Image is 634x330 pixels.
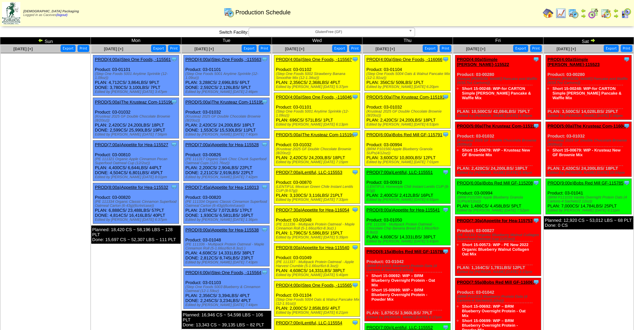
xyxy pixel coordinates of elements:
[581,13,586,19] img: arrowright.gif
[623,56,630,63] img: Tooltip
[352,131,358,138] img: Tooltip
[95,142,168,147] a: PROD(7:00a)Appetite for Hea-115527
[185,227,259,232] a: PROD(8:00a)Appetite for Hea-115538
[276,132,354,137] a: PROD(5:00a)The Krusteaz Com-115194
[261,141,268,148] img: Tooltip
[276,185,360,193] div: (LENTIFUL Mexican Green Chile Instant Lentils CUP (8-57g))
[366,57,442,62] a: PROD(4:00a)Step One Foods, -116066
[276,170,342,175] a: PROD(7:00a)Lentiful, LLC-115553
[366,207,440,212] a: PROD(8:00a)Appetite for Hea-115541
[543,8,553,19] img: home.gif
[621,45,632,52] button: Print
[185,285,269,293] div: (Step One Foods 5003 Blueberry & Cinnamon Oatmeal (12-1.59oz)
[466,47,485,51] a: [DATE] [+]
[276,123,360,127] div: Edited by [PERSON_NAME] [DATE] 6:13pm
[462,242,529,256] a: Short 15-00573: WIP - PE New 2022 Organic Blueberry Walnut Collagen Oat Mix
[224,7,234,18] img: calendarprod.gif
[185,303,269,307] div: Edited by [PERSON_NAME] [DATE] 7:44pm
[276,147,360,155] div: (Krusteaz 2025 GF Double Chocolate Brownie (8/20oz))
[530,45,542,52] button: Print
[543,37,634,45] td: Sat
[274,281,360,317] div: Product: 03-01104 PLAN: 2,000CS / 2,858LBS / 4PLT
[93,141,179,181] div: Product: 03-00810 PLAN: 4,400CS / 6,644LBS / 44PLT DONE: 4,504CS / 6,801LBS / 45PLT
[276,320,342,325] a: PROD(7:00p)Lentiful, LLC-115554
[513,45,528,52] button: Export
[181,37,272,45] td: Tue
[533,179,539,186] img: Tooltip
[184,226,270,266] div: Product: 03-01048 PLAN: 4,608CS / 14,331LBS / 38PLT DONE: 2,812CS / 8,745LBS / 23PLT
[375,47,395,51] a: [DATE] [+]
[276,207,349,212] a: PROD(7:30a)Appetite for Hea-116054
[590,38,595,43] img: arrowright.gif
[365,131,451,166] div: Product: 03-00994 PLAN: 3,600CS / 10,800LBS / 12PLT
[61,45,76,52] button: Export
[184,55,270,96] div: Product: 03-01101 PLAN: 3,288CS / 2,696LBS / 6PLT DONE: 2,592CS / 2,126LBS / 5PLT
[171,56,177,63] img: Tooltip
[457,280,535,285] a: PROD(7:55a)Bobs Red Mill GF-116067
[352,244,358,251] img: Tooltip
[151,45,166,52] button: Export
[546,55,632,120] div: Product: 03-00280 PLAN: 3,500CS / 14,028LBS / 25PLT
[442,248,449,255] img: Tooltip
[93,183,179,224] div: Product: 03-00820 PLAN: 6,888CS / 23,488LBS / 57PLT DONE: 4,814CS / 16,416LBS / 40PLT
[365,247,451,321] div: Product: 03-01042 PLAN: 1,875CS / 3,960LBS / 7PLT
[276,222,360,230] div: (PE 111336 - Multipack Protein Oatmeal - Maple Cinnamon Roll (5-1.66oz/6ct-8.3oz) )
[352,282,358,288] img: Tooltip
[171,141,177,148] img: Tooltip
[457,195,541,203] div: (BRM P101560 Apple Blueberry Granola SUPs(4/12oz))
[23,10,79,13] span: [DEMOGRAPHIC_DATA] Packaging
[457,114,541,118] div: Edited by [PERSON_NAME] [DATE] 6:59pm
[185,185,259,190] a: PROD(7:45a)Appetite for Hea-116013
[546,179,632,214] div: Product: 03-01041 PLAN: 7,000CS / 14,784LBS / 25PLT
[285,47,304,51] a: [DATE] [+]
[95,175,179,179] div: Edited by [PERSON_NAME] [DATE] 8:01pm
[457,77,541,85] div: (Simple [PERSON_NAME] Pancake and Waffle (6/10.7oz Cartons))
[623,179,630,186] img: Tooltip
[0,37,91,45] td: Sun
[457,208,541,212] div: Edited by [PERSON_NAME] [DATE] 7:52pm
[95,72,179,80] div: (Step One Foods 5001 Anytime Sprinkle (12-1.09oz))
[442,94,449,100] img: Tooltip
[274,93,360,129] div: Product: 03-01101 PLAN: 696CS / 571LBS / 1PLT
[276,160,360,164] div: Edited by [PERSON_NAME] [DATE] 7:15pm
[2,2,20,24] img: zoroco-logo-small.webp
[38,38,43,43] img: arrowleft.gif
[366,249,445,254] a: PROD(8:15a)Bobs Red Mill GF-115786
[104,47,123,51] a: [DATE] [+]
[184,268,270,309] div: Product: 03-01103 PLAN: 2,356CS / 3,394LBS / 4PLT DONE: 2,245CS / 3,234LBS / 4PLT
[366,132,442,137] a: PROD(6:00a)Bobs Red Mill GF-115791
[547,195,631,203] div: (BRM P111033 Vanilla Overnight Protein Oats (4 Cartons-4 Sachets/2.12oz))
[185,72,269,80] div: (Step One Foods 5001 Anytime Sprinkle (12-1.09oz))
[95,200,179,208] div: (PE 111334 Organic Classic Cinnamon Superfood Oatmeal Carton (6-43g)(6crtn/case))
[613,13,619,19] img: arrowright.gif
[604,45,619,52] button: Export
[91,225,181,244] div: Planned: 18,420 CS ~ 58,196 LBS ~ 128 PLT Done: 15,697 CS ~ 52,307 LBS ~ 111 PLT
[259,45,270,52] button: Print
[56,13,68,17] a: (logout)
[457,57,509,67] a: PROD(4:00a)Simple [PERSON_NAME]-115522
[568,8,579,19] img: calendarprod.gif
[274,55,360,91] div: Product: 03-01102 PLAN: 2,356CS / 2,368LBS / 4PLT
[276,198,360,202] div: Edited by [PERSON_NAME] [DATE] 7:33pm
[366,239,450,243] div: Edited by [PERSON_NAME] [DATE] 5:43pm
[533,217,539,224] img: Tooltip
[366,85,450,89] div: Edited by [PERSON_NAME] [DATE] 6:20pm
[95,100,173,105] a: PROD(5:00a)The Krusteaz Com-115196
[440,45,451,52] button: Print
[547,77,631,85] div: (Simple [PERSON_NAME] Pancake and Waffle (6/10.7oz Cartons))
[623,123,630,129] img: Tooltip
[455,179,541,214] div: Product: 03-00994 PLAN: 1,486CS / 4,458LBS / 5PLT
[552,148,621,157] a: Short 15-00679: WIP - Krusteaz New GF Brownie Mix
[588,8,599,19] img: calendarblend.gif
[365,93,451,129] div: Product: 03-01032 PLAN: 2,420CS / 24,200LBS / 18PLT
[533,279,539,285] img: Tooltip
[455,122,541,177] div: Product: 03-01032 PLAN: 2,420CS / 24,200LBS / 18PLT
[276,311,360,315] div: Edited by [PERSON_NAME] [DATE] 6:21pm
[366,198,450,202] div: Edited by [PERSON_NAME] [DATE] 6:55pm
[93,55,179,96] div: Product: 03-01101 PLAN: 4,712CS / 3,864LBS / 9PLT DONE: 3,780CS / 3,100LBS / 7PLT
[366,264,450,272] div: (BRM P111031 Blueberry Protein Oats (4 Cartons-4 Sachets/2.12oz))
[23,10,79,17] span: Logged in as Caceves
[544,216,633,229] div: Planned: 12,920 CS ~ 53,012 LBS ~ 68 PLT Done: 0 CS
